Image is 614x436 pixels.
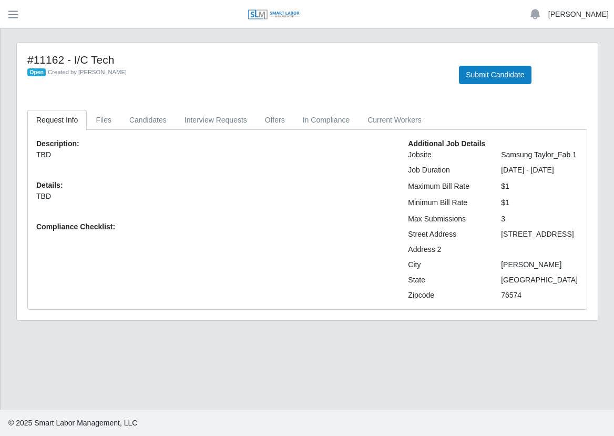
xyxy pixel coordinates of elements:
[256,110,294,130] a: Offers
[400,165,493,176] div: Job Duration
[400,275,493,286] div: State
[176,110,256,130] a: Interview Requests
[36,139,79,148] b: Description:
[120,110,176,130] a: Candidates
[87,110,120,130] a: Files
[493,275,586,286] div: [GEOGRAPHIC_DATA]
[400,197,493,208] div: Minimum Bill Rate
[294,110,359,130] a: In Compliance
[27,68,46,77] span: Open
[493,149,586,160] div: Samsung Taylor_Fab 1
[400,244,493,255] div: Address 2
[36,149,392,160] p: TBD
[400,181,493,192] div: Maximum Bill Rate
[27,110,87,130] a: Request Info
[408,139,485,148] b: Additional Job Details
[493,229,586,240] div: [STREET_ADDRESS]
[493,259,586,270] div: [PERSON_NAME]
[400,290,493,301] div: Zipcode
[27,53,443,66] h4: #11162 - I/C Tech
[493,197,586,208] div: $1
[400,229,493,240] div: Street Address
[493,290,586,301] div: 76574
[36,181,63,189] b: Details:
[36,222,115,231] b: Compliance Checklist:
[8,419,137,427] span: © 2025 Smart Labor Management, LLC
[248,9,300,21] img: SLM Logo
[493,214,586,225] div: 3
[493,165,586,176] div: [DATE] - [DATE]
[359,110,430,130] a: Current Workers
[493,181,586,192] div: $1
[548,9,609,20] a: [PERSON_NAME]
[400,149,493,160] div: Jobsite
[400,214,493,225] div: Max Submissions
[400,259,493,270] div: City
[36,191,392,202] p: TBD
[48,69,127,75] span: Created by [PERSON_NAME]
[459,66,531,84] button: Submit Candidate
